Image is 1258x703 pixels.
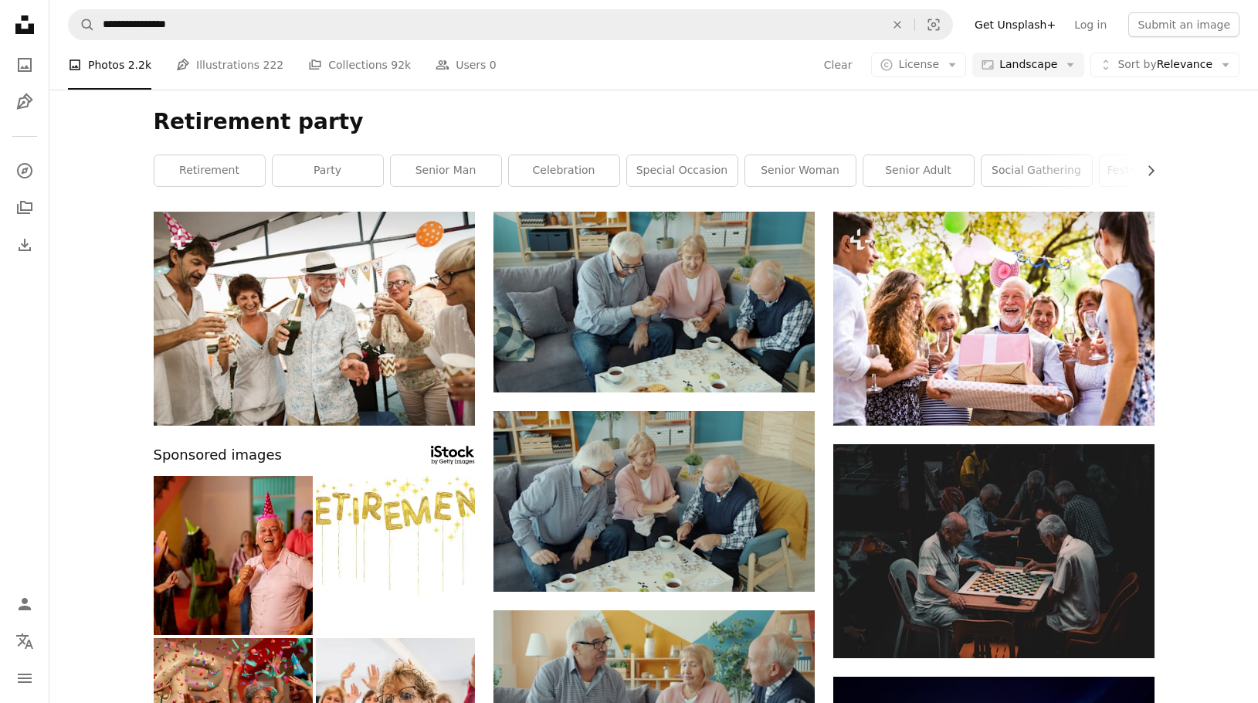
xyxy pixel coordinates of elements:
[154,444,282,467] span: Sponsored images
[833,212,1155,426] img: Family celebration outside in the backyard. Big garden party. Birthday party.
[871,53,966,77] button: License
[509,155,619,186] a: celebration
[9,589,40,620] a: Log in / Sign up
[154,476,313,635] img: Portrait of senior man dancing and celebrating with family on birthday party at home
[999,57,1057,73] span: Landscape
[436,40,497,90] a: Users 0
[316,476,475,635] img: Gold foil retirement party style balloons. White background.
[1065,12,1116,37] a: Log in
[9,229,40,260] a: Download History
[745,155,856,186] a: senior woman
[833,311,1155,325] a: Family celebration outside in the backyard. Big garden party. Birthday party.
[263,56,284,73] span: 222
[9,87,40,117] a: Illustrations
[9,192,40,223] a: Collections
[493,411,815,592] img: Seniors enjoying coffee and a puzzle together
[308,40,411,90] a: Collections 92k
[9,49,40,80] a: Photos
[154,212,475,426] img: Senior people celebrating birthday in the cottage on the river having fun.
[880,10,914,39] button: Clear
[982,155,1092,186] a: social gathering
[391,155,501,186] a: senior man
[833,544,1155,558] a: a group of older men playing a game of chess
[1137,155,1155,186] button: scroll list to the right
[493,494,815,508] a: Seniors enjoying coffee and a puzzle together
[154,108,1155,136] h1: Retirement party
[1117,58,1156,70] span: Sort by
[965,12,1065,37] a: Get Unsplash+
[1117,57,1212,73] span: Relevance
[898,58,939,70] span: License
[493,212,815,392] img: Three seniors enjoying a puzzle together
[833,444,1155,658] img: a group of older men playing a game of chess
[972,53,1084,77] button: Landscape
[490,56,497,73] span: 0
[391,56,411,73] span: 92k
[1128,12,1239,37] button: Submit an image
[9,626,40,657] button: Language
[1100,155,1210,186] a: festive atmosphere
[176,40,283,90] a: Illustrations 222
[68,9,953,40] form: Find visuals sitewide
[154,311,475,325] a: Senior people celebrating birthday in the cottage on the river having fun.
[273,155,383,186] a: party
[627,155,738,186] a: special occasion
[493,294,815,308] a: Three seniors enjoying a puzzle together
[1090,53,1239,77] button: Sort byRelevance
[69,10,95,39] button: Search Unsplash
[915,10,952,39] button: Visual search
[9,663,40,694] button: Menu
[863,155,974,186] a: senior adult
[9,155,40,186] a: Explore
[823,53,853,77] button: Clear
[154,155,265,186] a: retirement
